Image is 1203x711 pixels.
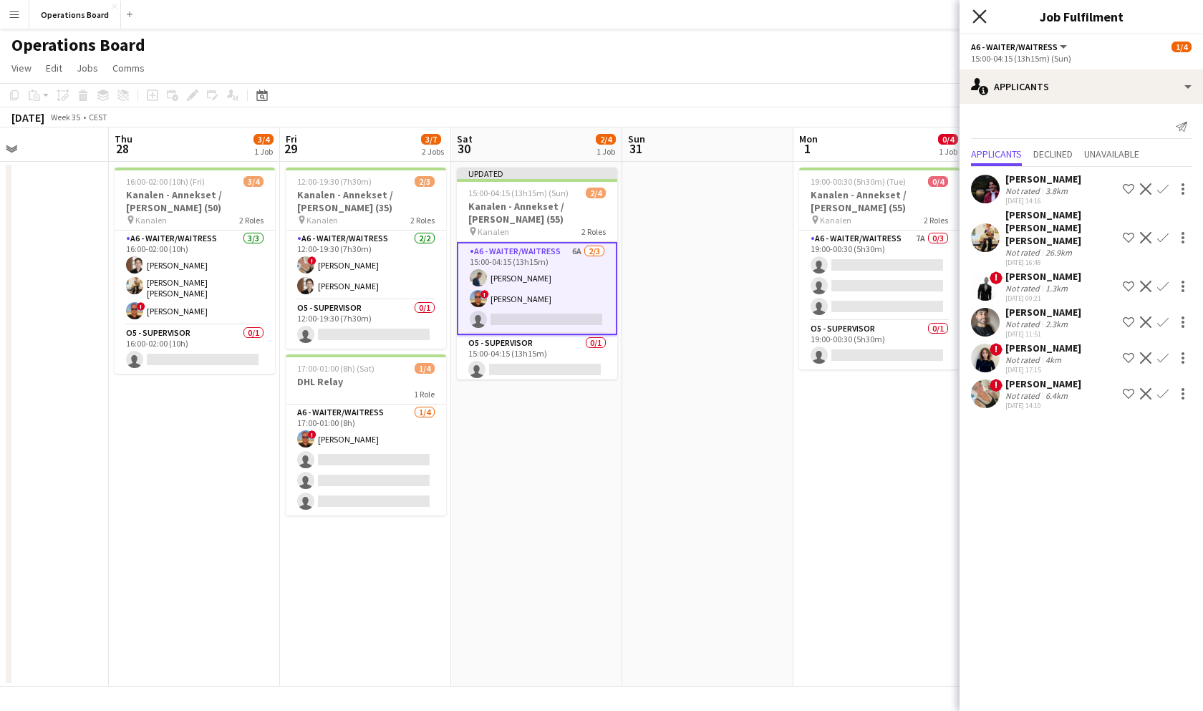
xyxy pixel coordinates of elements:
span: 3/4 [243,176,264,187]
span: Unavailable [1084,149,1139,159]
span: 2 Roles [239,215,264,226]
span: Kanalen [306,215,338,226]
app-card-role: A6 - WAITER/WAITRESS3/316:00-02:00 (10h)[PERSON_NAME][PERSON_NAME] [PERSON_NAME] [PERSON_NAME]![P... [115,231,275,325]
span: 2 Roles [410,215,435,226]
div: Not rated [1005,319,1043,329]
div: [DATE] 11:51 [1005,329,1081,339]
div: [PERSON_NAME] [1005,173,1081,185]
app-job-card: 12:00-19:30 (7h30m)2/3Kanalen - Annekset / [PERSON_NAME] (35) Kanalen2 RolesA6 - WAITER/WAITRESS2... [286,168,446,349]
app-card-role: A6 - WAITER/WAITRESS1/417:00-01:00 (8h)![PERSON_NAME] [286,405,446,516]
span: ! [308,256,317,265]
span: 1/4 [1171,42,1192,52]
div: [PERSON_NAME] [1005,306,1081,319]
a: Edit [40,59,68,77]
div: [PERSON_NAME] [PERSON_NAME] [PERSON_NAME] [1005,208,1117,247]
h3: DHL Relay [286,375,446,388]
h3: Kanalen - Annekset / [PERSON_NAME] (50) [115,188,275,214]
span: Kanalen [135,215,167,226]
span: View [11,62,32,74]
span: ! [990,271,1002,284]
span: 2 Roles [581,226,606,237]
app-card-role: O5 - SUPERVISOR0/112:00-19:30 (7h30m) [286,300,446,349]
span: 3/4 [253,134,274,145]
span: 2/4 [586,188,606,198]
span: 1 [797,140,818,157]
span: Edit [46,62,62,74]
span: Kanalen [820,215,851,226]
div: 2.3km [1043,319,1071,329]
div: Not rated [1005,185,1043,196]
span: Comms [112,62,145,74]
button: A6 - WAITER/WAITRESS [971,42,1069,52]
div: Not rated [1005,247,1043,258]
div: 15:00-04:15 (13h15m) (Sun) [971,53,1192,64]
app-card-role: O5 - SUPERVISOR0/116:00-02:00 (10h) [115,325,275,374]
div: [PERSON_NAME] [1005,342,1081,354]
app-job-card: 19:00-00:30 (5h30m) (Tue)0/4Kanalen - Annekset / [PERSON_NAME] (55) Kanalen2 RolesA6 - WAITER/WAI... [799,168,960,369]
span: Mon [799,132,818,145]
span: 1 Role [414,389,435,400]
div: [DATE] 00:21 [1005,294,1081,303]
div: [DATE] 16:48 [1005,258,1117,267]
div: 16:00-02:00 (10h) (Fri)3/4Kanalen - Annekset / [PERSON_NAME] (50) Kanalen2 RolesA6 - WAITER/WAITR... [115,168,275,374]
div: 2 Jobs [422,146,444,157]
h1: Operations Board [11,34,145,56]
span: A6 - WAITER/WAITRESS [971,42,1058,52]
div: 3.8km [1043,185,1071,196]
div: [PERSON_NAME] [1005,270,1081,283]
span: 0/4 [938,134,958,145]
span: ! [137,302,145,311]
div: Applicants [960,69,1203,104]
app-card-role: A6 - WAITER/WAITRESS7A0/319:00-00:30 (5h30m) [799,231,960,321]
span: ! [990,343,1002,356]
span: 31 [626,140,645,157]
div: 1 Job [939,146,957,157]
app-card-role: A6 - WAITER/WAITRESS2/212:00-19:30 (7h30m)![PERSON_NAME][PERSON_NAME] [286,231,446,300]
div: 1 Job [596,146,615,157]
span: 1/4 [415,363,435,374]
app-card-role: A6 - WAITER/WAITRESS6A2/315:00-04:15 (13h15m)[PERSON_NAME]![PERSON_NAME] [457,242,617,335]
app-card-role: O5 - SUPERVISOR0/119:00-00:30 (5h30m) [799,321,960,369]
h3: Kanalen - Annekset / [PERSON_NAME] (55) [457,200,617,226]
app-job-card: Updated15:00-04:15 (13h15m) (Sun)2/4Kanalen - Annekset / [PERSON_NAME] (55) Kanalen2 RolesA6 - WA... [457,168,617,379]
div: 26.9km [1043,247,1075,258]
span: 2 Roles [924,215,948,226]
span: Sun [628,132,645,145]
h3: Kanalen - Annekset / [PERSON_NAME] (35) [286,188,446,214]
span: Applicants [971,149,1022,159]
span: 2/3 [415,176,435,187]
span: ! [480,290,489,299]
div: Not rated [1005,354,1043,365]
span: 19:00-00:30 (5h30m) (Tue) [811,176,906,187]
app-job-card: 17:00-01:00 (8h) (Sat)1/4DHL Relay1 RoleA6 - WAITER/WAITRESS1/417:00-01:00 (8h)![PERSON_NAME] [286,354,446,516]
span: Declined [1033,149,1073,159]
div: 1.3km [1043,283,1071,294]
span: Sat [457,132,473,145]
div: [PERSON_NAME] [1005,377,1081,390]
div: Not rated [1005,390,1043,401]
span: ! [990,379,1002,392]
span: 30 [455,140,473,157]
span: 17:00-01:00 (8h) (Sat) [297,363,375,374]
span: 2/4 [596,134,616,145]
span: 16:00-02:00 (10h) (Fri) [126,176,205,187]
div: Not rated [1005,283,1043,294]
span: Week 35 [47,112,83,122]
div: [DATE] [11,110,44,125]
div: 1 Job [254,146,273,157]
a: Comms [107,59,150,77]
span: 29 [284,140,297,157]
button: Operations Board [29,1,121,29]
app-card-role: O5 - SUPERVISOR0/115:00-04:15 (13h15m) [457,335,617,384]
h3: Kanalen - Annekset / [PERSON_NAME] (55) [799,188,960,214]
span: 28 [112,140,132,157]
h3: Job Fulfilment [960,7,1203,26]
span: 12:00-19:30 (7h30m) [297,176,372,187]
div: Updated [457,168,617,179]
span: Jobs [77,62,98,74]
span: 3/7 [421,134,441,145]
a: View [6,59,37,77]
